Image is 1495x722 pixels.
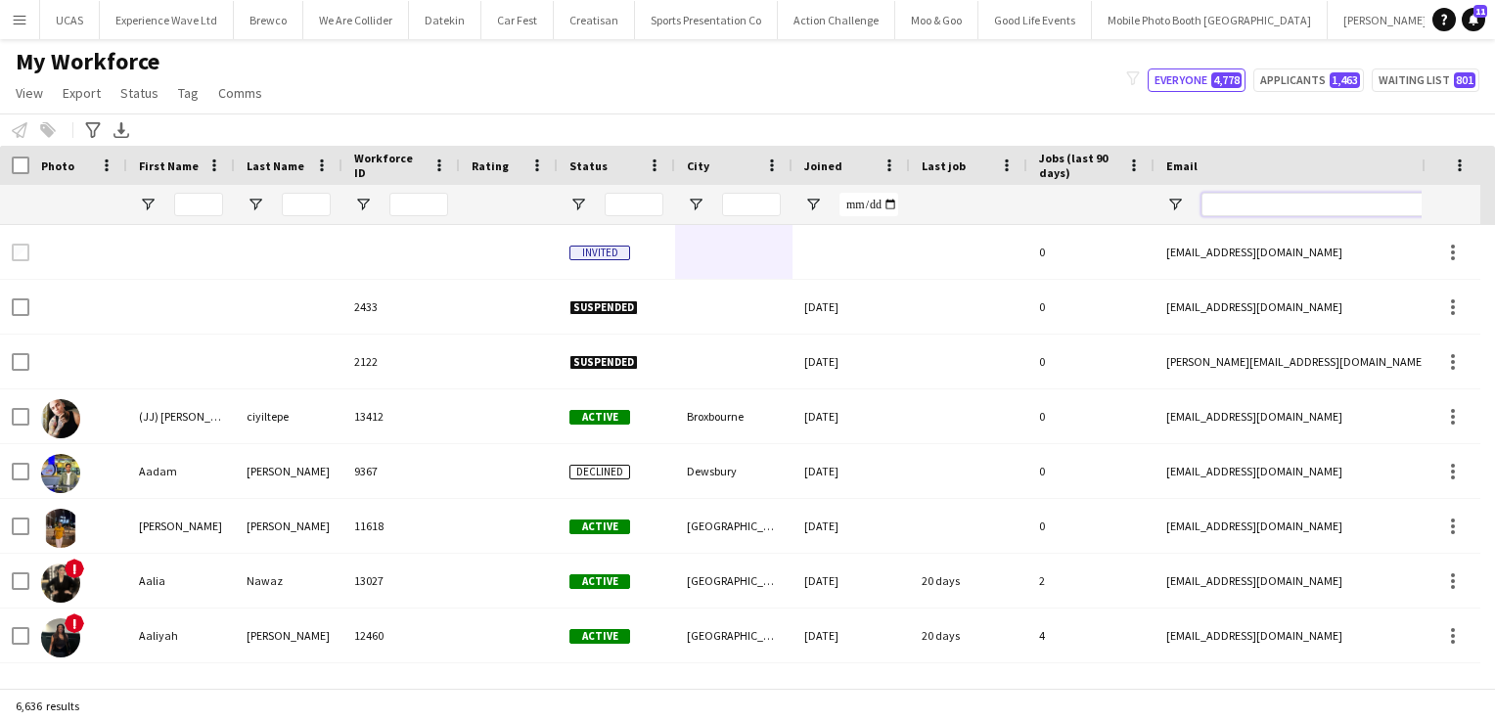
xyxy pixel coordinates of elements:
span: Status [569,158,608,173]
img: Aaliyah Braithwaite [41,618,80,657]
div: Broxbourne [675,389,793,443]
img: aakash Charles [41,509,80,548]
div: 0 [1027,335,1155,388]
input: Last Name Filter Input [282,193,331,216]
div: 9367 [342,444,460,498]
div: 20 days [910,554,1027,608]
div: 2 [1027,554,1155,608]
button: Good Life Events [978,1,1092,39]
span: Active [569,574,630,589]
span: ! [65,559,84,578]
div: 0 [1027,444,1155,498]
button: Sports Presentation Co [635,1,778,39]
span: 4,778 [1211,72,1242,88]
button: Car Fest [481,1,554,39]
span: Declined [569,465,630,479]
div: 375 days [910,663,1027,717]
button: We Are Collider [303,1,409,39]
div: 12460 [342,609,460,662]
span: Export [63,84,101,102]
div: [PERSON_NAME] [235,609,342,662]
div: [DATE] [793,554,910,608]
input: Status Filter Input [605,193,663,216]
div: Nawaz [235,554,342,608]
button: Action Challenge [778,1,895,39]
span: First Name [139,158,199,173]
button: Open Filter Menu [354,196,372,213]
div: [DATE] [793,444,910,498]
div: Aaliyah [127,609,235,662]
div: Learmonth [235,663,342,717]
span: City [687,158,709,173]
button: Everyone4,778 [1148,68,1246,92]
app-action-btn: Export XLSX [110,118,133,142]
button: Creatisan [554,1,635,39]
button: Open Filter Menu [687,196,704,213]
span: Photo [41,158,74,173]
button: Open Filter Menu [139,196,157,213]
app-action-btn: Advanced filters [81,118,105,142]
div: 0 [1027,499,1155,553]
button: Open Filter Menu [569,196,587,213]
input: Joined Filter Input [839,193,898,216]
input: First Name Filter Input [174,193,223,216]
a: 11 [1462,8,1485,31]
span: 11 [1473,5,1487,18]
div: ciyiltepe [235,389,342,443]
a: Status [113,80,166,106]
a: Comms [210,80,270,106]
span: View [16,84,43,102]
button: Open Filter Menu [247,196,264,213]
input: Row Selection is disabled for this row (unchecked) [12,244,29,261]
button: Moo & Goo [895,1,978,39]
div: [DATE] [793,335,910,388]
div: [DATE] [793,663,910,717]
div: [PERSON_NAME] [235,499,342,553]
div: [DATE] [793,280,910,334]
button: Waiting list801 [1372,68,1479,92]
div: Aadam [127,444,235,498]
span: Jobs (last 90 days) [1039,151,1119,180]
img: (JJ) jeyhan ciyiltepe [41,399,80,438]
div: 0 [1027,225,1155,279]
img: Aadam Patel [41,454,80,493]
div: 0 [1027,280,1155,334]
div: Aaliyah [127,663,235,717]
div: [GEOGRAPHIC_DATA] [675,554,793,608]
div: 4 [1027,609,1155,662]
a: Tag [170,80,206,106]
span: Workforce ID [354,151,425,180]
button: Brewco [234,1,303,39]
div: 2122 [342,335,460,388]
div: 13027 [342,554,460,608]
div: 0 [1027,389,1155,443]
span: Tag [178,84,199,102]
div: 11712 [342,663,460,717]
div: 11618 [342,499,460,553]
div: [PERSON_NAME] [127,499,235,553]
div: Dewsbury [675,444,793,498]
div: [PERSON_NAME] [235,444,342,498]
div: 0 [1027,663,1155,717]
span: Status [120,84,159,102]
span: Active [569,410,630,425]
div: [DATE] [793,499,910,553]
button: Experience Wave Ltd [100,1,234,39]
span: Active [569,629,630,644]
div: Bathgate [675,663,793,717]
span: Invited [569,246,630,260]
button: Open Filter Menu [1166,196,1184,213]
a: Export [55,80,109,106]
button: Datekin [409,1,481,39]
input: City Filter Input [722,193,781,216]
span: Active [569,519,630,534]
div: 20 days [910,609,1027,662]
span: Suspended [569,355,638,370]
span: Joined [804,158,842,173]
span: Last job [922,158,966,173]
span: Email [1166,158,1198,173]
button: [PERSON_NAME] [1328,1,1443,39]
div: (JJ) [PERSON_NAME] [127,389,235,443]
div: [DATE] [793,389,910,443]
span: 1,463 [1330,72,1360,88]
